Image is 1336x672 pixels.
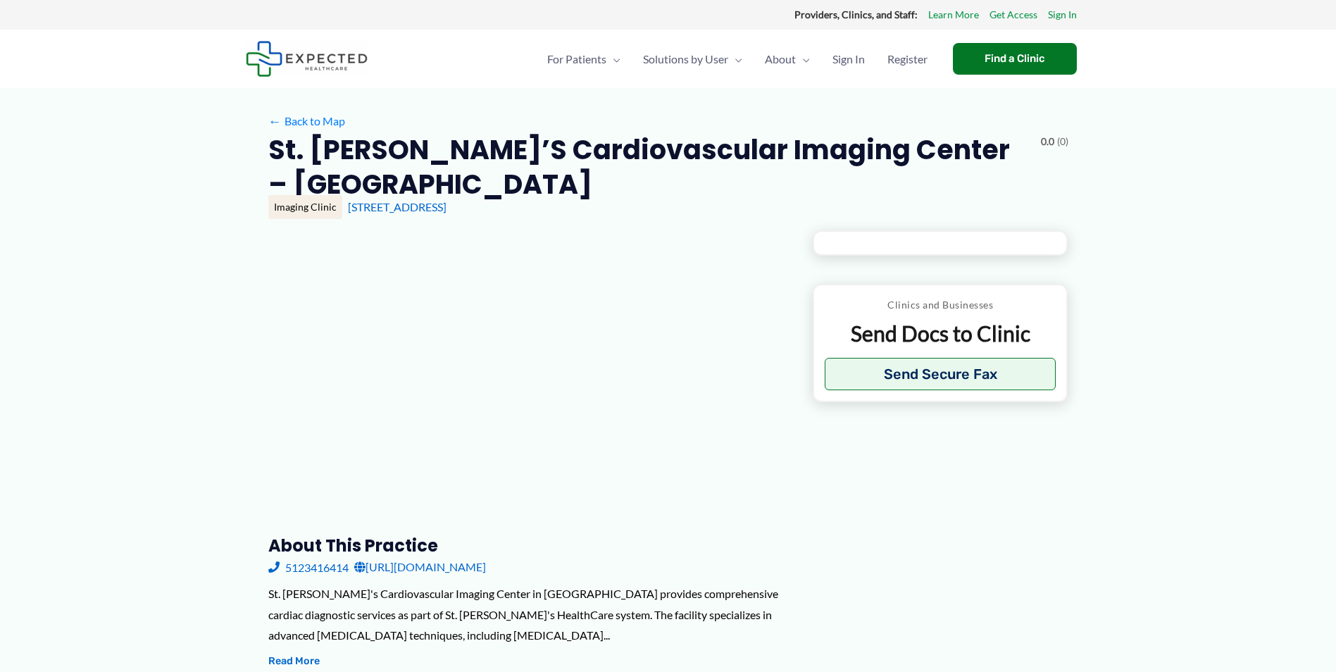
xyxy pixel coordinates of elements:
[1048,6,1077,24] a: Sign In
[268,653,320,670] button: Read More
[832,35,865,84] span: Sign In
[643,35,728,84] span: Solutions by User
[754,35,821,84] a: AboutMenu Toggle
[765,35,796,84] span: About
[268,535,790,556] h3: About this practice
[536,35,939,84] nav: Primary Site Navigation
[794,8,918,20] strong: Providers, Clinics, and Staff:
[989,6,1037,24] a: Get Access
[887,35,928,84] span: Register
[268,583,790,646] div: St. [PERSON_NAME]'s Cardiovascular Imaging Center in [GEOGRAPHIC_DATA] provides comprehensive car...
[953,43,1077,75] a: Find a Clinic
[268,195,342,219] div: Imaging Clinic
[1041,132,1054,151] span: 0.0
[268,132,1030,202] h2: St. [PERSON_NAME]’s Cardiovascular Imaging Center – [GEOGRAPHIC_DATA]
[268,111,345,132] a: ←Back to Map
[536,35,632,84] a: For PatientsMenu Toggle
[632,35,754,84] a: Solutions by UserMenu Toggle
[246,41,368,77] img: Expected Healthcare Logo - side, dark font, small
[728,35,742,84] span: Menu Toggle
[825,358,1056,390] button: Send Secure Fax
[825,320,1056,347] p: Send Docs to Clinic
[268,556,349,578] a: 5123416414
[348,200,447,213] a: [STREET_ADDRESS]
[606,35,620,84] span: Menu Toggle
[796,35,810,84] span: Menu Toggle
[1057,132,1068,151] span: (0)
[354,556,486,578] a: [URL][DOMAIN_NAME]
[821,35,876,84] a: Sign In
[825,296,1056,314] p: Clinics and Businesses
[928,6,979,24] a: Learn More
[268,114,282,127] span: ←
[876,35,939,84] a: Register
[547,35,606,84] span: For Patients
